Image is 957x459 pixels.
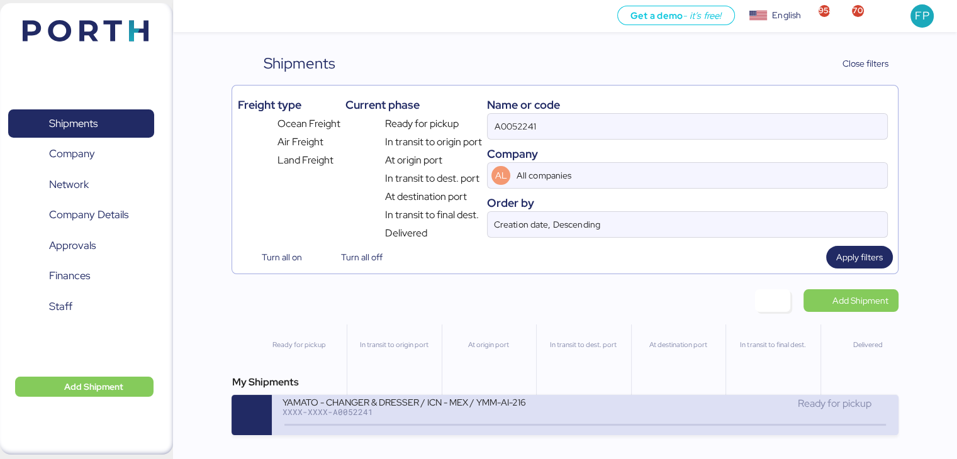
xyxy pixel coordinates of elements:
span: Ready for pickup [797,397,871,410]
div: In transit to origin port [352,340,435,350]
span: Shipments [49,114,98,133]
span: In transit to origin port [385,135,482,150]
button: Turn all on [237,246,311,268]
a: Company [8,140,154,169]
span: FP [915,8,929,24]
a: Finances [8,262,154,290]
button: Menu [181,6,202,27]
button: Turn all off [317,246,393,268]
a: Shipments [8,109,154,138]
div: Shipments [264,52,335,75]
span: Apply filters [836,250,883,265]
div: Current phase [345,96,482,113]
div: Order by [487,194,887,211]
div: Freight type [237,96,340,113]
button: Close filters [817,52,898,75]
div: Company [487,145,887,162]
a: Staff [8,292,154,321]
button: Add Shipment [15,377,154,397]
a: Approvals [8,231,154,260]
span: Close filters [842,56,888,71]
span: AL [495,169,507,182]
input: AL [514,163,851,188]
div: At origin port [447,340,530,350]
div: In transit to dest. port [542,340,625,350]
span: Turn all on [262,250,302,265]
div: Name or code [487,96,887,113]
div: Delivered [826,340,909,350]
div: In transit to final dest. [731,340,814,350]
a: Add Shipment [803,289,898,312]
span: At destination port [385,189,467,204]
span: Approvals [49,236,96,255]
div: My Shipments [232,375,898,390]
span: Ready for pickup [385,116,459,131]
div: YAMATO - CHANGER & DRESSER / ICN - MEX / YMM-AI-216 [282,396,584,407]
div: Ready for pickup [257,340,340,350]
button: Apply filters [826,246,893,268]
div: English [772,9,801,22]
span: Air Freight [277,135,323,150]
span: Ocean Freight [277,116,340,131]
span: Add Shipment [64,379,123,394]
span: At origin port [385,153,442,168]
span: In transit to dest. port [385,171,479,186]
span: Finances [49,267,90,285]
div: At destination port [637,340,720,350]
span: In transit to final dest. [385,207,479,223]
span: Staff [49,297,72,316]
span: Company [49,145,95,163]
div: XXXX-XXXX-A0052241 [282,407,584,416]
a: Network [8,170,154,199]
span: Turn all off [341,250,383,265]
span: Delivered [385,226,427,241]
span: Network [49,175,89,194]
span: Company Details [49,206,128,224]
a: Company Details [8,201,154,229]
span: Land Freight [277,153,333,168]
span: Add Shipment [832,293,888,308]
